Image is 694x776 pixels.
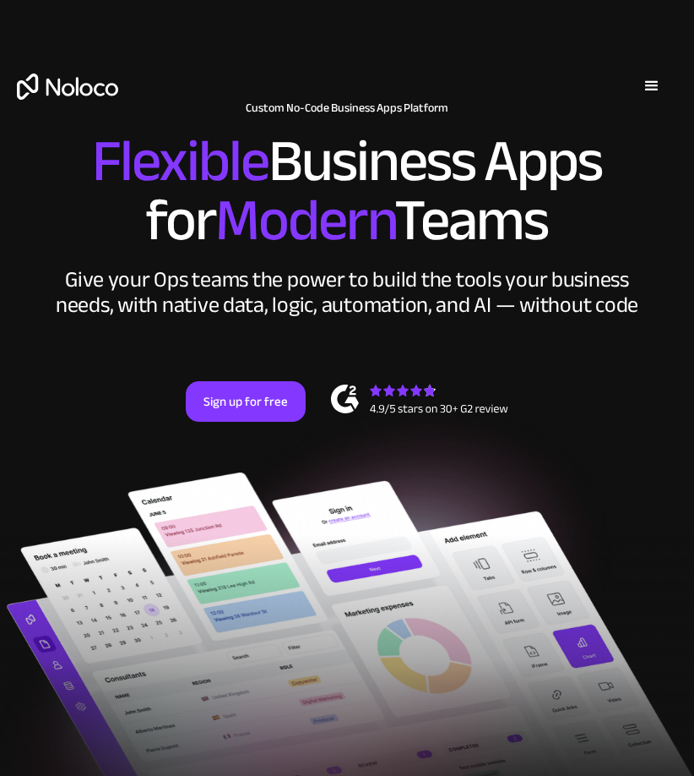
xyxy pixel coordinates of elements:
[215,165,393,276] span: Modern
[52,267,642,318] div: Give your Ops teams the power to build the tools your business needs, with native data, logic, au...
[186,381,306,422] a: Sign up for free
[17,132,677,250] h2: Business Apps for Teams
[626,61,677,112] div: menu
[17,74,118,100] a: home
